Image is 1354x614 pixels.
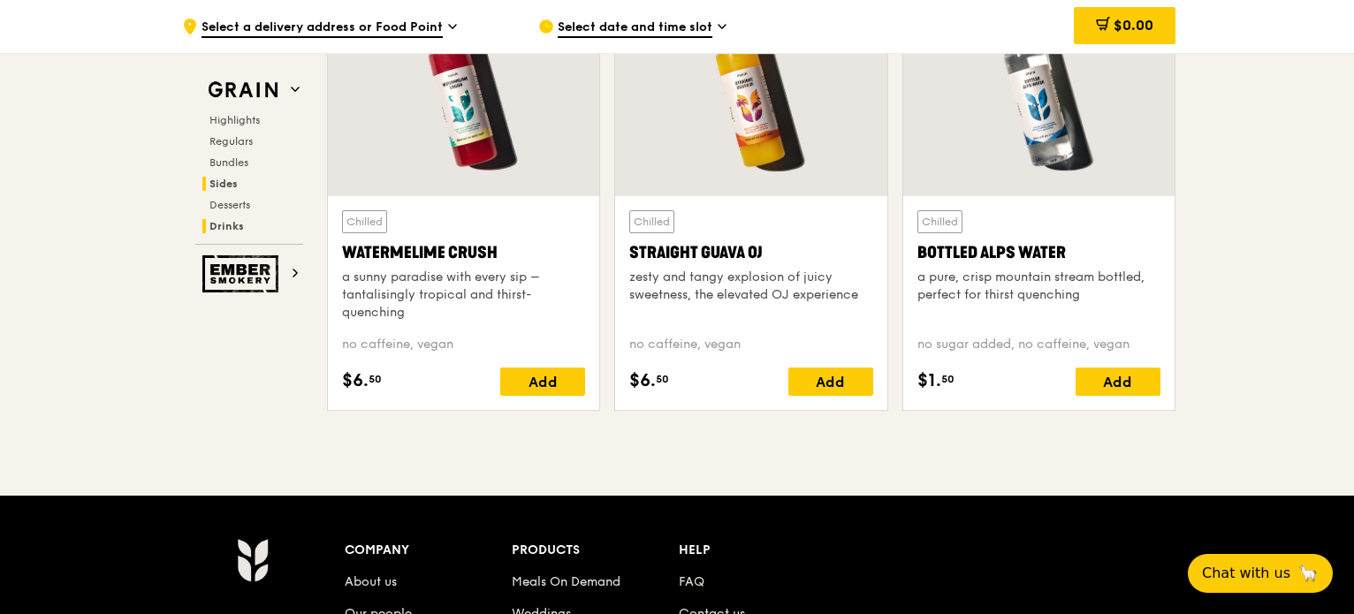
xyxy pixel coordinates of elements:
[342,210,387,233] div: Chilled
[917,210,962,233] div: Chilled
[679,574,704,589] a: FAQ
[209,220,244,232] span: Drinks
[917,368,941,394] span: $1.
[342,269,585,322] div: a sunny paradise with every sip – tantalisingly tropical and thirst-quenching
[629,240,872,265] div: Straight Guava OJ
[558,19,712,38] span: Select date and time slot
[512,574,620,589] a: Meals On Demand
[917,269,1160,304] div: a pure, crisp mountain stream bottled, perfect for thirst quenching
[629,269,872,304] div: zesty and tangy explosion of juicy sweetness, the elevated OJ experience
[1114,17,1153,34] span: $0.00
[209,199,250,211] span: Desserts
[629,336,872,353] div: no caffeine, vegan
[237,538,268,582] img: Grain
[788,368,873,396] div: Add
[209,135,253,148] span: Regulars
[369,372,382,386] span: 50
[209,114,260,126] span: Highlights
[1202,563,1290,584] span: Chat with us
[1297,563,1319,584] span: 🦙
[941,372,955,386] span: 50
[629,210,674,233] div: Chilled
[1076,368,1160,396] div: Add
[500,368,585,396] div: Add
[917,240,1160,265] div: Bottled Alps Water
[1188,554,1333,593] button: Chat with us🦙
[202,19,443,38] span: Select a delivery address or Food Point
[512,538,679,563] div: Products
[209,156,248,169] span: Bundles
[342,368,369,394] span: $6.
[629,368,656,394] span: $6.
[342,336,585,353] div: no caffeine, vegan
[342,240,585,265] div: Watermelime Crush
[345,574,397,589] a: About us
[209,178,238,190] span: Sides
[679,538,846,563] div: Help
[202,74,284,106] img: Grain web logo
[656,372,669,386] span: 50
[202,255,284,292] img: Ember Smokery web logo
[345,538,512,563] div: Company
[917,336,1160,353] div: no sugar added, no caffeine, vegan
